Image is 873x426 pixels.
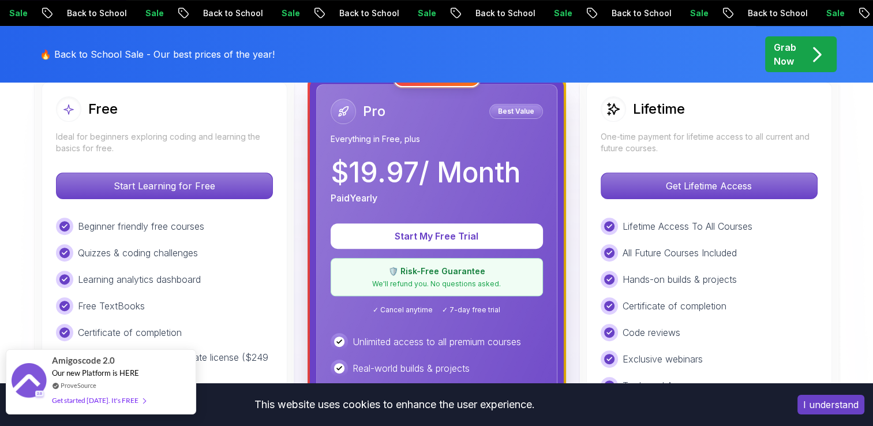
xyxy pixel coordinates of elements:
[623,326,680,339] p: Code reviews
[331,230,543,242] a: Start My Free Trial
[9,392,780,417] div: This website uses cookies to enhance the user experience.
[809,8,846,19] p: Sale
[12,363,46,401] img: provesource social proof notification image
[797,395,864,414] button: Accept cookies
[322,8,400,19] p: Back to School
[633,100,685,118] h2: Lifetime
[537,8,574,19] p: Sale
[623,379,688,393] p: Tools and Apps
[601,180,818,192] a: Get Lifetime Access
[40,47,275,61] p: 🔥 Back to School Sale - Our best prices of the year!
[56,173,273,199] button: Start Learning for Free
[353,361,470,375] p: Real-world builds & projects
[673,8,710,19] p: Sale
[338,279,535,289] p: We'll refund you. No questions asked.
[128,8,165,19] p: Sale
[331,191,377,205] p: Paid Yearly
[78,326,182,339] p: Certificate of completion
[52,368,139,378] span: Our new Platform is HERE
[601,173,818,199] button: Get Lifetime Access
[78,246,198,260] p: Quizzes & coding challenges
[601,173,817,199] p: Get Lifetime Access
[56,131,273,154] p: Ideal for beginners exploring coding and learning the basics for free.
[353,335,521,349] p: Unlimited access to all premium courses
[52,354,115,367] span: Amigoscode 2.0
[331,159,520,186] p: $ 19.97 / Month
[186,8,264,19] p: Back to School
[78,219,204,233] p: Beginner friendly free courses
[264,8,301,19] p: Sale
[442,305,500,315] span: ✓ 7-day free trial
[338,266,535,277] p: 🛡️ Risk-Free Guarantee
[78,299,145,313] p: Free TextBooks
[774,40,796,68] p: Grab Now
[623,246,737,260] p: All Future Courses Included
[623,219,752,233] p: Lifetime Access To All Courses
[57,173,272,199] p: Start Learning for Free
[623,272,737,286] p: Hands-on builds & projects
[491,106,541,117] p: Best Value
[373,305,433,315] span: ✓ Cancel anytime
[61,380,96,390] a: ProveSource
[52,394,145,407] div: Get started [DATE]. It's FREE
[458,8,537,19] p: Back to School
[78,272,201,286] p: Learning analytics dashboard
[331,133,543,145] p: Everything in Free, plus
[400,8,437,19] p: Sale
[331,223,543,249] button: Start My Free Trial
[601,131,818,154] p: One-time payment for lifetime access to all current and future courses.
[88,100,118,118] h2: Free
[50,8,128,19] p: Back to School
[594,8,673,19] p: Back to School
[344,229,529,243] p: Start My Free Trial
[730,8,809,19] p: Back to School
[623,352,703,366] p: Exclusive webinars
[56,180,273,192] a: Start Learning for Free
[363,102,385,121] h2: Pro
[623,299,726,313] p: Certificate of completion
